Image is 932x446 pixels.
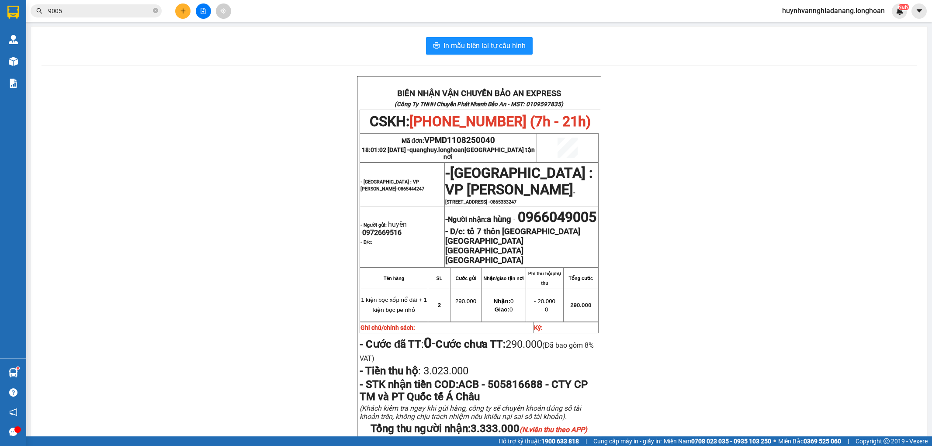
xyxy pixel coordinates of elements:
strong: - [445,214,511,224]
span: ACB - 505816688 - CTY CP TM và PT Quốc tế Á Châu [360,378,588,403]
button: caret-down [911,3,927,19]
span: 18:01:02 [DATE] - [362,146,535,160]
span: : [360,338,436,350]
strong: Ghi chú/chính sách: [360,324,415,331]
span: - [445,165,450,181]
strong: Nhận: [494,298,510,304]
span: 2 [438,302,441,308]
button: plus [175,3,191,19]
span: 0966049005 [518,209,596,225]
strong: - Cước đã TT [360,338,422,350]
strong: SL [437,276,443,281]
span: | [848,436,849,446]
span: 0972669516 [362,228,402,237]
span: huyền - [360,220,407,237]
span: notification [9,408,17,416]
span: 0 [494,298,514,304]
span: 0865444247 [398,186,424,192]
span: In mẫu biên lai tự cấu hình [443,40,526,51]
span: - 20.000 [534,298,555,304]
img: logo-vxr [7,6,19,19]
em: (N.viên thu theo APP) [520,425,587,434]
span: [GEOGRAPHIC_DATA] : VP [PERSON_NAME] [445,165,592,198]
span: (Khách kiểm tra ngay khi gửi hàng, công ty sẽ chuyển khoản đúng số tài khoản trên, không chịu trá... [360,404,581,421]
span: - [GEOGRAPHIC_DATA] : VP [PERSON_NAME]- [360,179,424,192]
strong: tổ 7 thôn [GEOGRAPHIC_DATA] [GEOGRAPHIC_DATA] [GEOGRAPHIC_DATA] [GEOGRAPHIC_DATA] [445,227,580,265]
strong: 0 [424,335,432,351]
span: a hùng [487,214,511,224]
span: quanghuy.longhoan [409,146,535,160]
strong: 0708 023 035 - 0935 103 250 [691,438,771,445]
span: close-circle [153,8,158,13]
sup: NaN [898,4,909,10]
span: VPMD1108250040 [424,135,495,145]
span: 3.333.000 [471,422,587,435]
span: Miền Nam [664,436,771,446]
span: 0865333247 [490,199,516,205]
span: 1 kiện bọc xốp nổ dài + 1 kiện bọc pe nhỏ [361,297,427,313]
span: Miền Bắc [778,436,841,446]
span: - [445,173,592,205]
span: - [424,335,436,351]
button: aim [216,3,231,19]
span: 0 [495,306,513,313]
strong: 0369 525 060 [804,438,841,445]
span: Tổng thu người nhận: [371,422,587,435]
span: 290.000 [455,298,476,304]
span: 3.023.000 [421,365,468,377]
strong: 1900 633 818 [541,438,579,445]
button: printerIn mẫu biên lai tự cấu hình [426,37,533,55]
strong: BIÊN NHẬN VẬN CHUYỂN BẢO AN EXPRESS [397,89,561,98]
img: warehouse-icon [9,35,18,44]
span: plus [180,8,186,14]
strong: Cước gửi [455,276,476,281]
span: file-add [200,8,206,14]
span: printer [433,42,440,50]
strong: Tổng cước [569,276,593,281]
strong: - Người gửi: [360,222,387,228]
sup: 1 [17,367,19,370]
span: Người nhận: [448,215,511,224]
img: warehouse-icon [9,57,18,66]
img: warehouse-icon [9,368,18,377]
button: file-add [196,3,211,19]
span: huynhvannghiadanang.longhoan [775,5,892,16]
img: solution-icon [9,79,18,88]
strong: - D/c: [445,227,465,236]
span: ⚪️ [773,439,776,443]
strong: Tên hàng [384,276,404,281]
span: search [36,8,42,14]
span: - STK nhận tiền COD: [360,378,588,403]
span: [PHONE_NUMBER] (7h - 21h) [409,113,591,130]
span: [STREET_ADDRESS] - [445,199,516,205]
span: aim [220,8,226,14]
strong: Giao: [495,306,509,313]
span: 290.000 [570,302,591,308]
span: Cung cấp máy in - giấy in: [593,436,662,446]
span: : [360,365,468,377]
strong: (Công Ty TNHH Chuyển Phát Nhanh Bảo An - MST: 0109597835) [395,101,563,107]
span: question-circle [9,388,17,397]
span: copyright [883,438,890,444]
span: message [9,428,17,436]
input: Tìm tên, số ĐT hoặc mã đơn [48,6,151,16]
span: - 0 [541,306,548,313]
strong: - Tiền thu hộ [360,365,418,377]
span: Hỗ trợ kỹ thuật: [499,436,579,446]
strong: - D/c: [360,239,372,245]
span: [GEOGRAPHIC_DATA] tận nơi [443,146,535,160]
img: icon-new-feature [896,7,904,15]
strong: Cước chưa TT: [436,338,506,350]
span: caret-down [915,7,923,15]
span: CSKH: [370,113,591,130]
strong: Ký: [534,324,543,331]
span: - [511,215,518,224]
span: | [586,436,587,446]
span: Mã đơn: [402,137,495,144]
strong: Nhận/giao tận nơi [484,276,524,281]
span: close-circle [153,7,158,15]
strong: Phí thu hộ/phụ thu [528,271,561,286]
